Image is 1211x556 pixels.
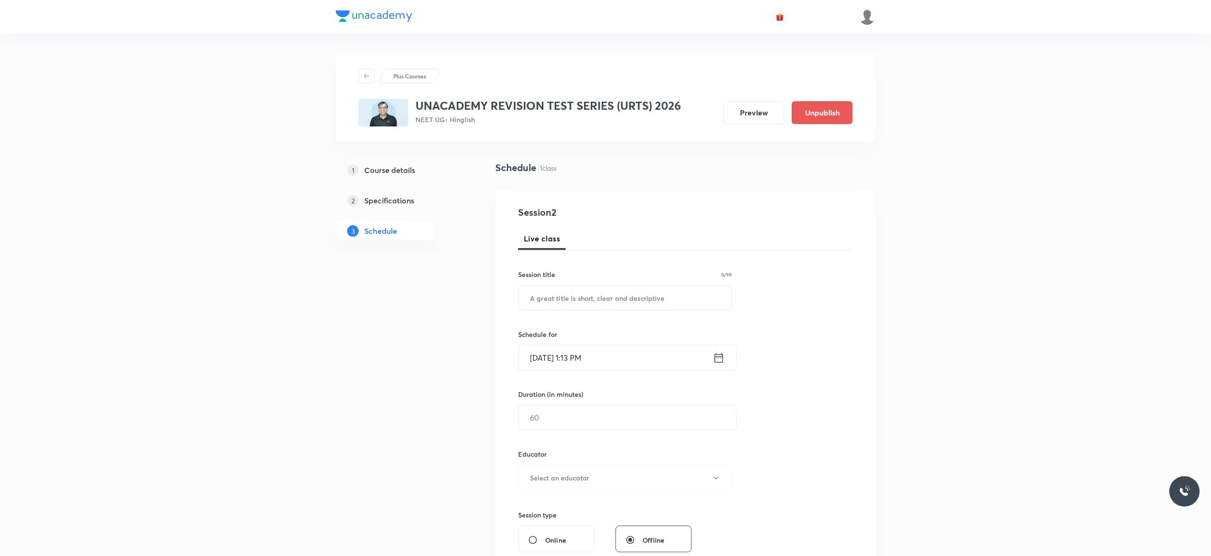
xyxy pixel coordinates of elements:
p: NEET UG • Hinglish [416,115,681,125]
p: 1 class [540,163,557,173]
button: Preview [723,101,784,124]
p: Plus Courses [393,72,426,80]
h4: Session 2 [518,205,691,220]
button: Select an educator [518,465,732,491]
h6: Duration (in minutes) [518,389,583,399]
input: A great title is short, clear and descriptive [519,286,731,310]
h6: Educator [518,449,732,459]
img: ttu [1179,486,1190,497]
button: avatar [772,10,787,25]
h5: Course details [364,164,415,176]
button: Unpublish [792,101,852,124]
h6: Schedule for [518,329,732,339]
h6: Session type [518,510,557,520]
img: Anuruddha Kumar [859,9,875,25]
p: 1 [347,164,359,176]
a: 2Specifications [336,191,465,210]
h3: UNACADEMY REVISION TEST SERIES (URTS) 2026 [416,99,681,113]
h4: Schedule [495,161,536,175]
p: 0/99 [721,272,732,277]
h5: Schedule [364,225,397,237]
h6: Select an educator [530,473,589,483]
img: Company Logo [336,10,412,22]
p: 3 [347,225,359,237]
h5: Specifications [364,195,414,206]
h6: Session title [518,269,555,279]
p: 2 [347,195,359,206]
span: Offline [643,535,664,545]
a: Company Logo [336,10,412,24]
a: 1Course details [336,161,465,180]
span: Online [545,535,566,545]
input: 60 [519,405,736,430]
img: avatar [776,13,784,21]
span: Live class [524,233,560,244]
img: 22AC8DE6-2C2A-49B3-9636-2866AF26208F_plus.png [359,99,408,126]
